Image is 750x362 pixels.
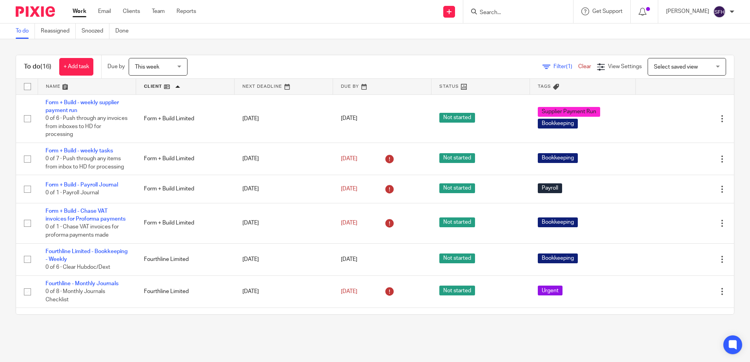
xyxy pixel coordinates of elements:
[538,119,578,129] span: Bookkeeping
[235,175,333,203] td: [DATE]
[341,156,357,161] span: [DATE]
[152,7,165,15] a: Team
[666,7,709,15] p: [PERSON_NAME]
[135,64,159,70] span: This week
[439,286,475,295] span: Not started
[46,249,127,262] a: Fourthline Limited - Bookkeeping - Weekly
[439,113,475,123] span: Not started
[538,253,578,263] span: Bookkeeping
[73,7,86,15] a: Work
[59,58,93,76] a: + Add task
[16,6,55,17] img: Pixie
[566,64,572,69] span: (1)
[341,116,357,121] span: [DATE]
[578,64,591,69] a: Clear
[136,308,235,336] td: Northumberland Arms Community Society
[538,286,562,295] span: Urgent
[46,148,113,154] a: Form + Build - weekly tasks
[46,190,99,196] span: 0 of 1 · Payroll Journal
[235,143,333,175] td: [DATE]
[136,143,235,175] td: Form + Build Limited
[439,183,475,193] span: Not started
[46,281,118,286] a: Fourthline - Monthly Journals
[235,243,333,275] td: [DATE]
[115,24,135,39] a: Done
[46,100,119,113] a: Form + Build - weekly supplier payment run
[46,182,118,188] a: Form + Build - Payroll Journal
[538,217,578,227] span: Bookkeeping
[341,289,357,294] span: [DATE]
[98,7,111,15] a: Email
[654,64,698,70] span: Select saved view
[235,94,333,143] td: [DATE]
[46,116,127,137] span: 0 of 6 · Push through any invoices from inboxes to HD for processing
[136,175,235,203] td: Form + Build Limited
[24,63,51,71] h1: To do
[439,217,475,227] span: Not started
[479,9,550,16] input: Search
[46,264,110,270] span: 0 of 6 · Clear Hubdoc/Dext
[553,64,578,69] span: Filter
[538,183,562,193] span: Payroll
[136,275,235,308] td: Fourthline Limited
[41,24,76,39] a: Reassigned
[713,5,726,18] img: svg%3E
[46,224,119,238] span: 0 of 1 · Chase VAT invoices for proforma payments made
[235,308,333,336] td: [DATE]
[107,63,125,71] p: Due by
[592,9,623,14] span: Get Support
[235,275,333,308] td: [DATE]
[136,94,235,143] td: Form + Build Limited
[538,84,551,89] span: Tags
[341,220,357,226] span: [DATE]
[177,7,196,15] a: Reports
[538,153,578,163] span: Bookkeeping
[82,24,109,39] a: Snoozed
[16,24,35,39] a: To do
[538,107,600,117] span: Supplier Payment Run
[40,63,51,70] span: (16)
[46,289,105,302] span: 0 of 8 · Monthly Journals Checklist
[136,243,235,275] td: Fourthline Limited
[46,208,126,222] a: Form + Build - Chase VAT invoices for Proforma payments
[608,64,642,69] span: View Settings
[341,186,357,192] span: [DATE]
[439,253,475,263] span: Not started
[46,156,124,170] span: 0 of 7 · Push through any items from inbox to HD for processing
[123,7,140,15] a: Clients
[341,257,357,262] span: [DATE]
[439,153,475,163] span: Not started
[136,203,235,243] td: Form + Build Limited
[235,203,333,243] td: [DATE]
